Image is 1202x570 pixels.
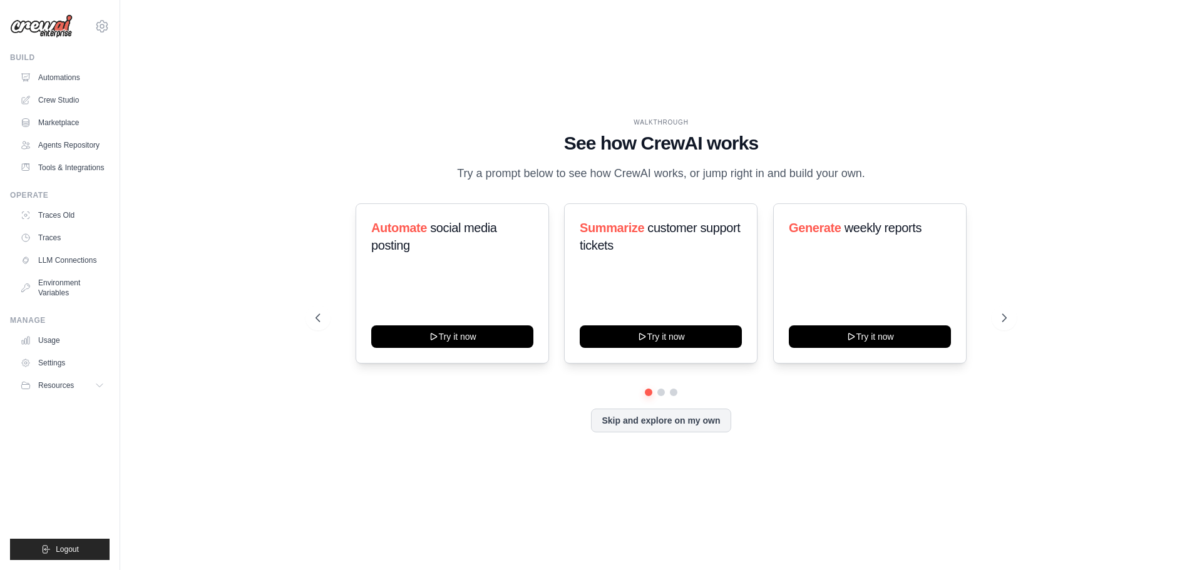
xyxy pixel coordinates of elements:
div: Manage [10,315,110,325]
h1: See how CrewAI works [316,132,1007,155]
a: Traces [15,228,110,248]
a: Tools & Integrations [15,158,110,178]
a: Settings [15,353,110,373]
div: Build [10,53,110,63]
p: Try a prompt below to see how CrewAI works, or jump right in and build your own. [451,165,871,183]
img: Logo [10,14,73,38]
a: Traces Old [15,205,110,225]
span: Resources [38,380,74,390]
span: Generate [789,221,841,235]
span: Automate [371,221,427,235]
div: WALKTHROUGH [316,118,1007,127]
a: Agents Repository [15,135,110,155]
span: social media posting [371,221,497,252]
button: Try it now [580,325,742,348]
a: Environment Variables [15,273,110,303]
button: Skip and explore on my own [591,409,731,432]
span: Logout [56,544,79,554]
a: LLM Connections [15,250,110,270]
span: Summarize [580,221,644,235]
button: Try it now [371,325,533,348]
span: weekly reports [844,221,921,235]
button: Logout [10,539,110,560]
button: Resources [15,375,110,395]
button: Try it now [789,325,951,348]
span: customer support tickets [580,221,740,252]
a: Usage [15,330,110,350]
a: Crew Studio [15,90,110,110]
div: Operate [10,190,110,200]
a: Automations [15,68,110,88]
a: Marketplace [15,113,110,133]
